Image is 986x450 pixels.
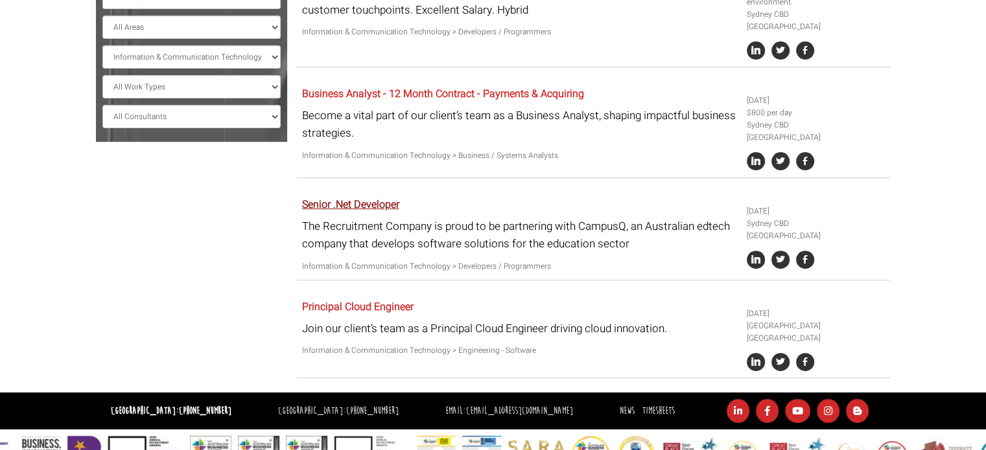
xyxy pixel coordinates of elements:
p: Become a vital part of our client’s team as a Business Analyst, shaping impactful business strate... [302,107,737,142]
a: Timesheets [642,405,675,417]
li: [GEOGRAPHIC_DATA]: [275,402,402,421]
p: Information & Communication Technology > Developers / Programmers [302,260,737,273]
strong: [GEOGRAPHIC_DATA]: [111,405,231,417]
li: [DATE] [747,95,886,107]
li: Email: [442,402,576,421]
li: Sydney CBD [GEOGRAPHIC_DATA] [747,8,886,33]
a: Business Analyst - 12 Month Contract - Payments & Acquiring [302,86,584,102]
p: Information & Communication Technology > Business / Systems Analysts [302,150,737,162]
li: [DATE] [747,205,886,218]
a: [EMAIL_ADDRESS][DOMAIN_NAME] [466,405,573,417]
a: [PHONE_NUMBER] [346,405,399,417]
p: Information & Communication Technology > Engineering - Software [302,344,737,357]
p: Information & Communication Technology > Developers / Programmers [302,26,737,38]
li: [DATE] [747,308,886,320]
li: $800 per day [747,107,886,119]
p: Join our client’s team as a Principal Cloud Engineer driving cloud innovation. [302,320,737,337]
p: The Recruitment Company is proud to be partnering with CampusQ, an Australian edtech company that... [302,218,737,253]
a: [PHONE_NUMBER] [179,405,231,417]
a: Principal Cloud Engineer [302,299,414,315]
li: [GEOGRAPHIC_DATA] [GEOGRAPHIC_DATA] [747,320,886,344]
a: News [620,405,635,417]
a: Senior .Net Developer [302,197,399,212]
li: Sydney CBD [GEOGRAPHIC_DATA] [747,119,886,144]
li: Sydney CBD [GEOGRAPHIC_DATA] [747,218,886,242]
